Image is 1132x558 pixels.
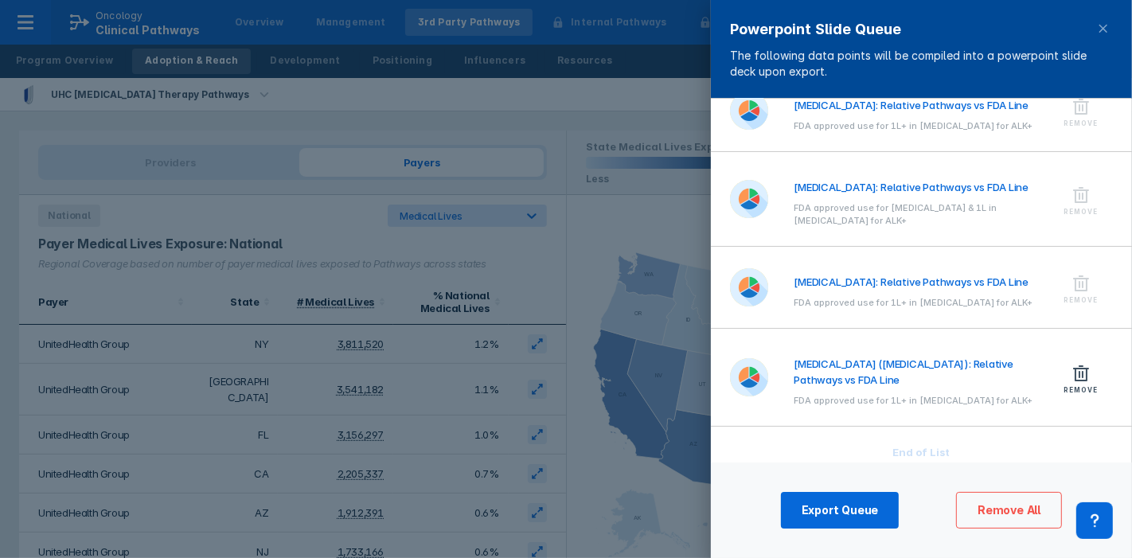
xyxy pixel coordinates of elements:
h4: [MEDICAL_DATA]: Relative Pathways vs FDA Line [794,179,1049,195]
button: Remove All [956,492,1062,529]
span: End of List [893,446,950,458]
span: Powerpoint Slide Queue [730,21,901,37]
h4: FDA approved use for 1L+ in [MEDICAL_DATA] for ALK+ [794,119,1049,132]
span: Export Queue [802,503,879,517]
h4: FDA approved use for [MEDICAL_DATA] & 1L in [MEDICAL_DATA] for ALK+ [794,201,1049,227]
span: Remove All [978,503,1040,517]
span: Remove [1064,296,1098,304]
span: Remove [1064,386,1098,394]
h4: [MEDICAL_DATA]: Relative Pathways vs FDA Line [794,274,1049,290]
img: Native Chart PowerPoint [730,358,768,396]
h4: [MEDICAL_DATA]: Relative Pathways vs FDA Line [794,97,1049,113]
span: Remove [1064,208,1098,216]
img: Native Chart PowerPoint [730,92,768,130]
span: Remove [1064,119,1098,127]
p: The following data points will be compiled into a powerpoint slide deck upon export. [730,48,1113,79]
h4: FDA approved use for 1L+ in [MEDICAL_DATA] for ALK+ [794,296,1049,309]
button: Export Queue [781,492,900,529]
h4: [MEDICAL_DATA] ([MEDICAL_DATA]): Relative Pathways vs FDA Line [794,356,1049,388]
img: Native Chart PowerPoint [730,180,768,218]
h4: FDA approved use for 1L+ in [MEDICAL_DATA] for ALK+ [794,394,1049,407]
img: Native Chart PowerPoint [730,268,768,306]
